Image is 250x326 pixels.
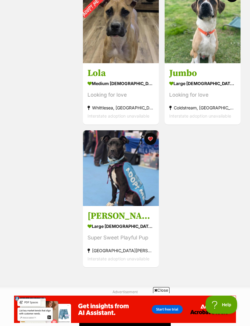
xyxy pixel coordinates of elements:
a: Lola medium [DEMOGRAPHIC_DATA] Dog Looking for love Whittlesea, [GEOGRAPHIC_DATA] Interstate adop... [83,63,159,125]
div: large [DEMOGRAPHIC_DATA] Dog [169,79,236,88]
div: Super Sweet Playful Pup [87,233,154,242]
button: favourite [144,133,156,145]
a: Jumbo large [DEMOGRAPHIC_DATA] Dog Looking for love Coldstream, [GEOGRAPHIC_DATA] Interstate adop... [165,63,241,125]
div: Looking for love [87,91,154,99]
iframe: Help Scout Beacon - Open [205,296,238,314]
iframe: Advertisement [14,296,236,323]
div: [GEOGRAPHIC_DATA][PERSON_NAME][GEOGRAPHIC_DATA] [87,246,154,254]
span: Interstate adoption unavailable [169,113,231,118]
div: Whittlesea, [GEOGRAPHIC_DATA] [87,104,154,112]
span: Interstate adoption unavailable [87,113,149,118]
div: medium [DEMOGRAPHIC_DATA] Dog [87,79,154,88]
a: [PERSON_NAME] large [DEMOGRAPHIC_DATA] Dog Super Sweet Playful Pup [GEOGRAPHIC_DATA][PERSON_NAME]... [83,205,159,267]
span: Interstate adoption unavailable [87,256,149,261]
img: Marty [83,130,159,206]
span: Close [153,287,170,293]
h3: Lola [87,67,154,79]
div: Looking for love [169,91,236,99]
div: Coldstream, [GEOGRAPHIC_DATA] [169,104,236,112]
h3: [PERSON_NAME] [87,210,154,221]
h3: Jumbo [169,67,236,79]
div: large [DEMOGRAPHIC_DATA] Dog [87,221,154,230]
